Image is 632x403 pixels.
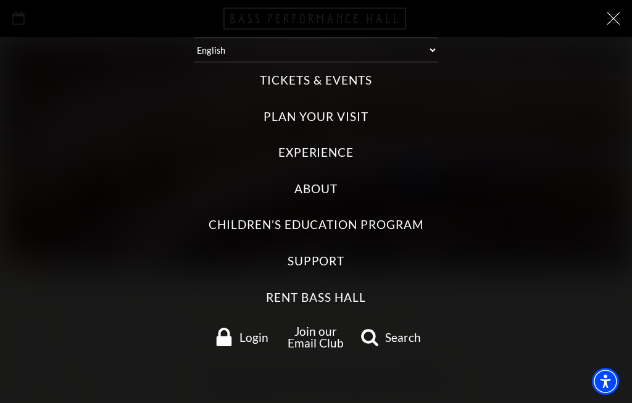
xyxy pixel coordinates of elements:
[205,328,278,346] a: Login
[266,289,365,306] label: Rent Bass Hall
[264,109,368,125] label: Plan Your Visit
[294,181,338,197] label: About
[385,331,421,343] span: Search
[260,72,372,89] label: Tickets & Events
[239,331,268,343] span: Login
[194,38,438,62] select: Select:
[278,144,354,161] label: Experience
[288,253,345,270] label: Support
[209,217,423,233] label: Children's Education Program
[592,368,619,395] div: Accessibility Menu
[354,328,427,346] a: Search
[288,324,344,350] a: Join our Email Club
